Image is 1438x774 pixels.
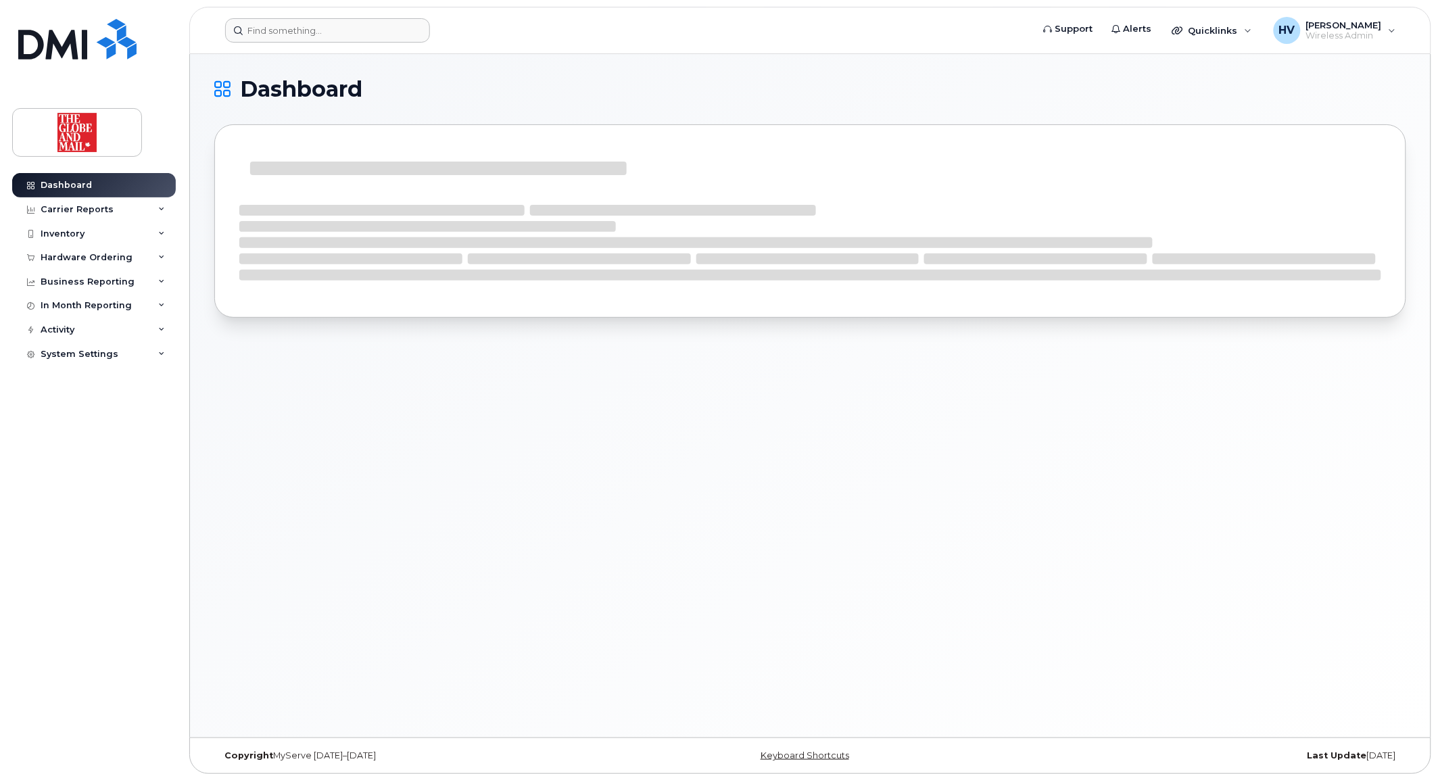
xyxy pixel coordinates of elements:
div: [DATE] [1009,750,1406,761]
strong: Last Update [1308,750,1367,760]
a: Keyboard Shortcuts [761,750,849,760]
span: Dashboard [240,79,362,99]
strong: Copyright [224,750,273,760]
div: MyServe [DATE]–[DATE] [214,750,612,761]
